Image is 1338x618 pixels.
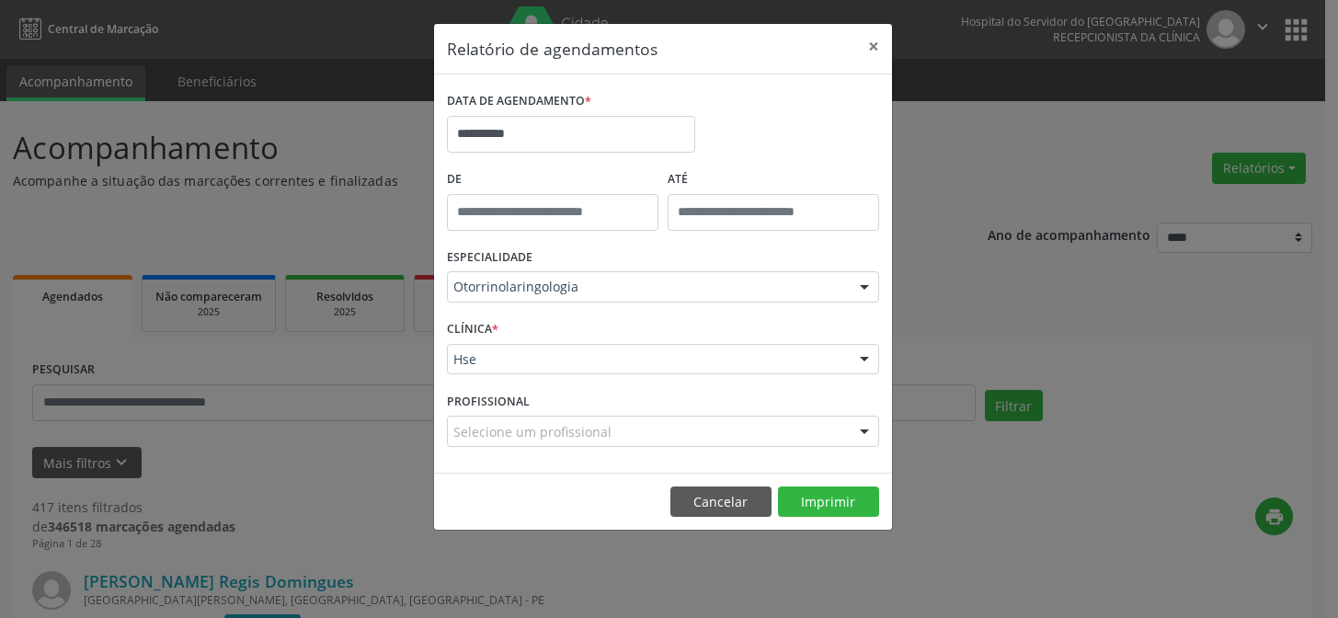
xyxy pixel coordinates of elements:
label: CLÍNICA [447,315,498,344]
label: PROFISSIONAL [447,387,530,416]
span: Selecione um profissional [453,422,612,441]
button: Close [855,24,892,69]
label: DATA DE AGENDAMENTO [447,87,591,116]
h5: Relatório de agendamentos [447,37,658,61]
button: Imprimir [778,486,879,518]
span: Otorrinolaringologia [453,278,841,296]
label: De [447,166,658,194]
label: ATÉ [668,166,879,194]
button: Cancelar [670,486,772,518]
label: ESPECIALIDADE [447,244,532,272]
span: Hse [453,350,841,369]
